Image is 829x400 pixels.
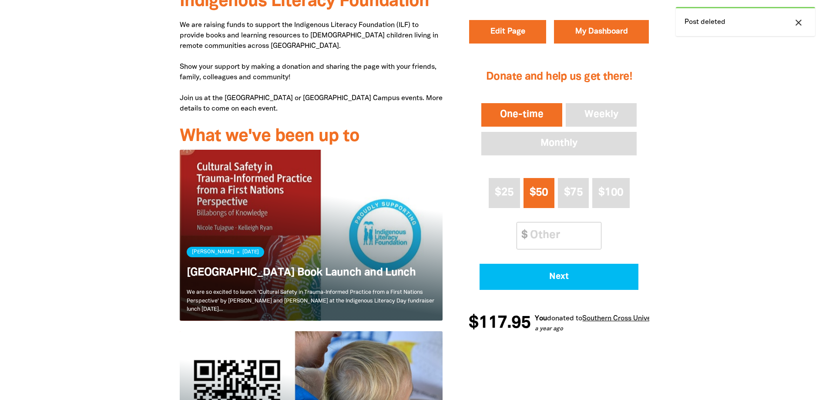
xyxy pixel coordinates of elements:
[495,188,514,198] span: $25
[530,188,548,198] span: $50
[492,272,627,281] span: Next
[480,130,638,157] button: Monthly
[554,20,649,44] a: My Dashboard
[564,102,639,129] button: Weekly
[180,20,443,114] p: We are raising funds to support the Indigenous Literacy Foundation (ILF) to provide books and lea...
[791,17,806,28] button: close
[558,178,589,208] button: $75
[456,315,517,332] span: $117.95
[524,222,601,249] input: Other
[793,17,804,28] i: close
[534,316,569,322] span: donated to
[480,264,638,290] button: Pay with Credit Card
[592,178,630,208] button: $100
[480,60,638,95] h2: Donate and help us get there!
[469,309,649,337] div: Donation stream
[522,325,693,334] p: a year ago
[180,127,443,146] h3: What we've been up to
[187,268,416,278] a: [GEOGRAPHIC_DATA] Book Launch and Lunch
[598,188,623,198] span: $100
[564,188,583,198] span: $75
[524,178,554,208] button: $50
[569,316,693,322] a: Southern Cross University's Fundraiser
[517,222,527,249] span: $
[469,20,546,44] button: Edit Page
[676,7,815,36] div: Post deleted
[489,178,520,208] button: $25
[522,316,534,322] em: You
[480,102,564,129] button: One-time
